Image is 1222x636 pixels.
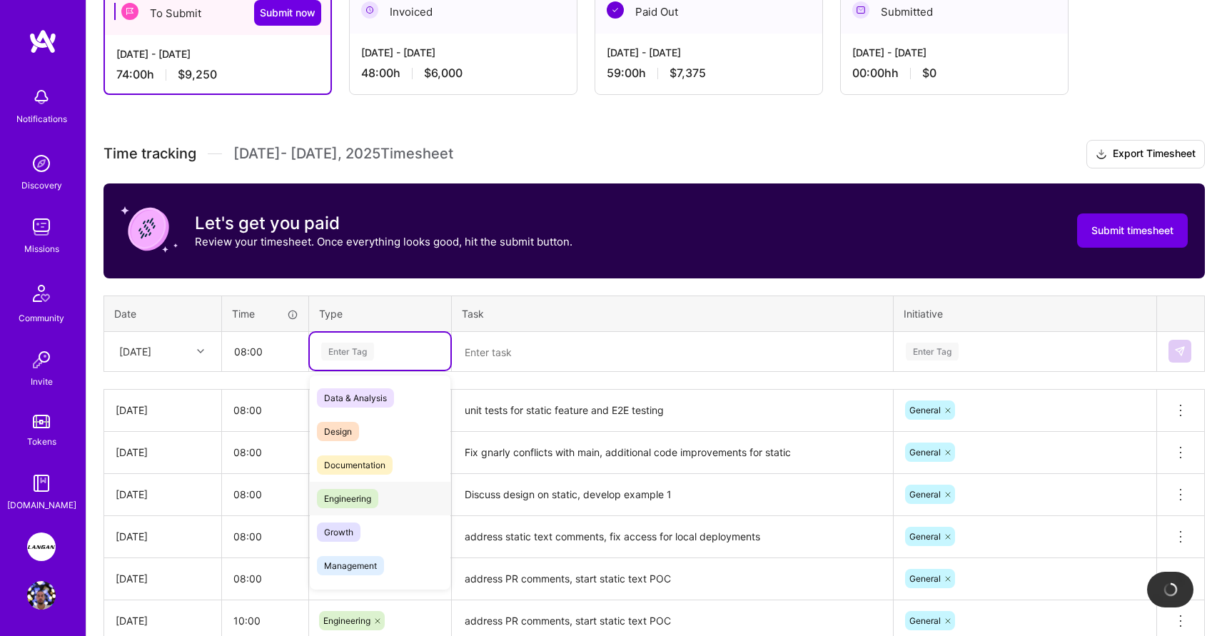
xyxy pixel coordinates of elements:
[27,149,56,178] img: discovery
[222,518,308,555] input: HH:MM
[904,306,1146,321] div: Initiative
[195,213,572,234] h3: Let's get you paid
[119,344,151,359] div: [DATE]
[852,1,869,19] img: Submitted
[195,234,572,249] p: Review your timesheet. Once everything looks good, hit the submit button.
[116,529,210,544] div: [DATE]
[24,276,59,311] img: Community
[116,571,210,586] div: [DATE]
[223,333,308,370] input: HH:MM
[222,560,308,597] input: HH:MM
[116,487,210,502] div: [DATE]
[453,475,892,515] textarea: Discuss design on static, develop example 1
[27,83,56,111] img: bell
[317,422,359,441] span: Design
[104,296,222,331] th: Date
[16,111,67,126] div: Notifications
[27,469,56,498] img: guide book
[909,573,941,584] span: General
[607,1,624,19] img: Paid Out
[116,67,319,82] div: 74:00 h
[309,296,452,331] th: Type
[31,374,53,389] div: Invite
[121,201,178,258] img: coin
[317,523,360,542] span: Growth
[361,45,565,60] div: [DATE] - [DATE]
[1091,223,1173,238] span: Submit timesheet
[922,66,936,81] span: $0
[24,581,59,610] a: User Avatar
[321,340,374,363] div: Enter Tag
[452,296,894,331] th: Task
[121,3,138,20] img: To Submit
[453,560,892,599] textarea: address PR comments, start static text POC
[323,615,370,626] span: Engineering
[906,340,959,363] div: Enter Tag
[909,615,941,626] span: General
[453,433,892,473] textarea: Fix gnarly conflicts with main, additional code improvements for static
[197,348,204,355] i: icon Chevron
[27,434,56,449] div: Tokens
[27,345,56,374] img: Invite
[222,391,308,429] input: HH:MM
[317,489,378,508] span: Engineering
[29,29,57,54] img: logo
[24,532,59,561] a: Langan: AI-Copilot for Environmental Site Assessment
[27,213,56,241] img: teamwork
[19,311,64,325] div: Community
[116,445,210,460] div: [DATE]
[260,6,315,20] span: Submit now
[317,388,394,408] span: Data & Analysis
[317,556,384,575] span: Management
[222,433,308,471] input: HH:MM
[317,455,393,475] span: Documentation
[24,241,59,256] div: Missions
[21,178,62,193] div: Discovery
[453,391,892,430] textarea: unit tests for static feature and E2E testing
[909,405,941,415] span: General
[361,66,565,81] div: 48:00 h
[233,145,453,163] span: [DATE] - [DATE] , 2025 Timesheet
[670,66,706,81] span: $7,375
[116,403,210,418] div: [DATE]
[116,613,210,628] div: [DATE]
[27,581,56,610] img: User Avatar
[909,447,941,458] span: General
[7,498,76,513] div: [DOMAIN_NAME]
[222,475,308,513] input: HH:MM
[1086,140,1205,168] button: Export Timesheet
[607,45,811,60] div: [DATE] - [DATE]
[1077,213,1188,248] button: Submit timesheet
[178,67,217,82] span: $9,250
[103,145,196,163] span: Time tracking
[1161,580,1180,599] img: loading
[33,415,50,428] img: tokens
[909,531,941,542] span: General
[852,66,1056,81] div: 00:00h h
[116,46,319,61] div: [DATE] - [DATE]
[909,489,941,500] span: General
[424,66,463,81] span: $6,000
[232,306,298,321] div: Time
[607,66,811,81] div: 59:00 h
[27,532,56,561] img: Langan: AI-Copilot for Environmental Site Assessment
[453,518,892,557] textarea: address static text comments, fix access for local deployments
[1096,147,1107,162] i: icon Download
[361,1,378,19] img: Invoiced
[852,45,1056,60] div: [DATE] - [DATE]
[1174,345,1186,357] img: Submit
